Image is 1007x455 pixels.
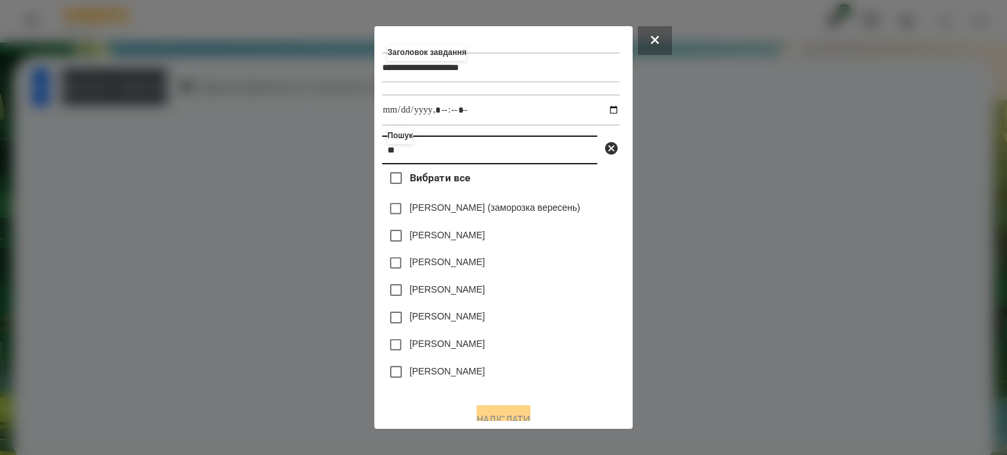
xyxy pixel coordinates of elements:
label: [PERSON_NAME] [410,228,485,242]
label: [PERSON_NAME] (заморозка вересень) [410,201,580,214]
label: [PERSON_NAME] [410,391,485,405]
button: Надіслати [477,405,530,434]
label: Пошук [387,128,413,144]
label: [PERSON_NAME] [410,310,485,323]
label: [PERSON_NAME] [410,255,485,268]
label: [PERSON_NAME] [410,337,485,350]
span: Вибрати все [410,170,471,186]
label: Заголовок завдання [387,45,466,61]
label: [PERSON_NAME] [410,365,485,378]
label: [PERSON_NAME] [410,283,485,296]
